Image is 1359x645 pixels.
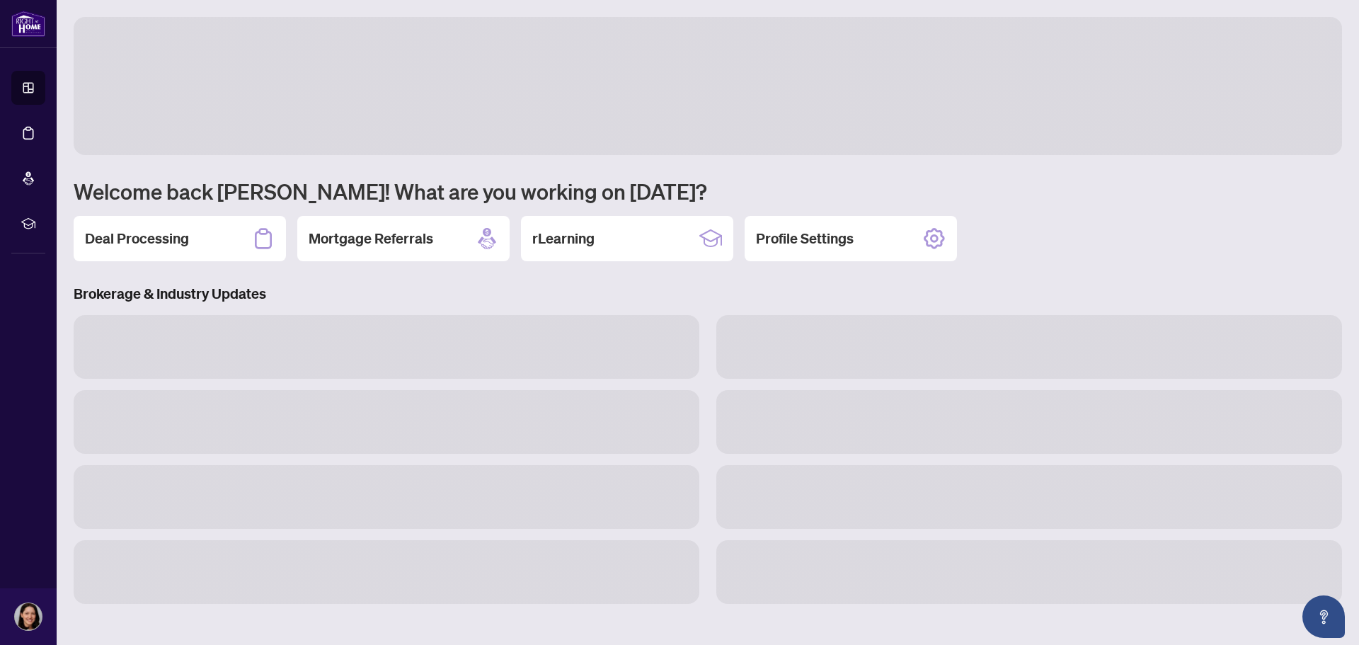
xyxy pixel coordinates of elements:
h2: rLearning [532,229,595,249]
img: Profile Icon [15,603,42,630]
h2: Profile Settings [756,229,854,249]
button: Open asap [1302,595,1345,638]
h2: Mortgage Referrals [309,229,433,249]
h2: Deal Processing [85,229,189,249]
img: logo [11,11,45,37]
h3: Brokerage & Industry Updates [74,284,1342,304]
h1: Welcome back [PERSON_NAME]! What are you working on [DATE]? [74,178,1342,205]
